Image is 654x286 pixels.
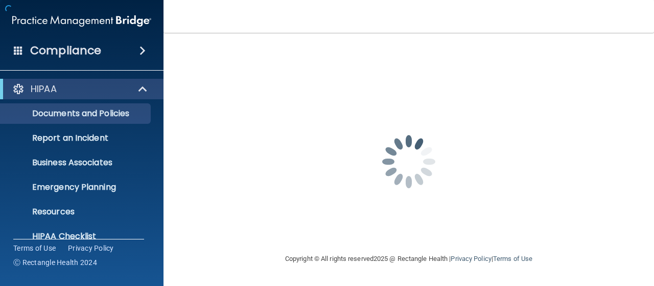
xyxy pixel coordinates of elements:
p: Report an Incident [7,133,146,143]
a: Terms of Use [493,255,532,262]
p: Documents and Policies [7,108,146,119]
a: Privacy Policy [451,255,491,262]
p: HIPAA Checklist [7,231,146,241]
p: HIPAA [31,83,57,95]
a: Terms of Use [13,243,56,253]
p: Emergency Planning [7,182,146,192]
p: Business Associates [7,158,146,168]
img: spinner.e123f6fc.gif [358,111,460,213]
img: PMB logo [12,11,151,31]
p: Resources [7,207,146,217]
a: HIPAA [12,83,148,95]
a: Privacy Policy [68,243,114,253]
h4: Compliance [30,43,101,58]
span: Ⓒ Rectangle Health 2024 [13,257,97,268]
div: Copyright © All rights reserved 2025 @ Rectangle Health | | [222,243,595,275]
